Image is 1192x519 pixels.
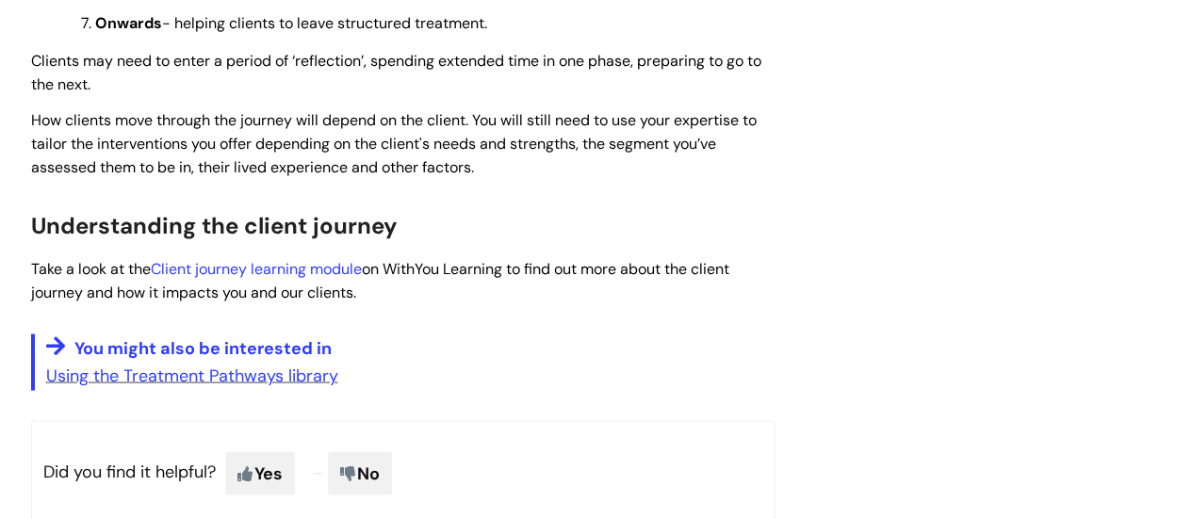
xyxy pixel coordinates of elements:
[46,364,338,386] a: Using the Treatment Pathways library
[151,258,362,278] a: Client journey learning module
[31,258,729,301] span: Take a look at the on WithYou Learning to find out more about the client journey and how it impac...
[328,451,392,495] span: No
[225,451,295,495] span: Yes
[74,336,332,359] span: You might also be interested in
[95,13,162,33] strong: Onwards
[95,13,487,33] span: - helping clients to leave structured treatment.
[31,51,761,94] span: Clients may need to enter a period of ‘reflection’, spending extended time in one phase, preparin...
[31,110,757,177] span: How clients move through the journey will depend on the client. You will still need to use your e...
[31,210,398,239] span: Understanding the client journey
